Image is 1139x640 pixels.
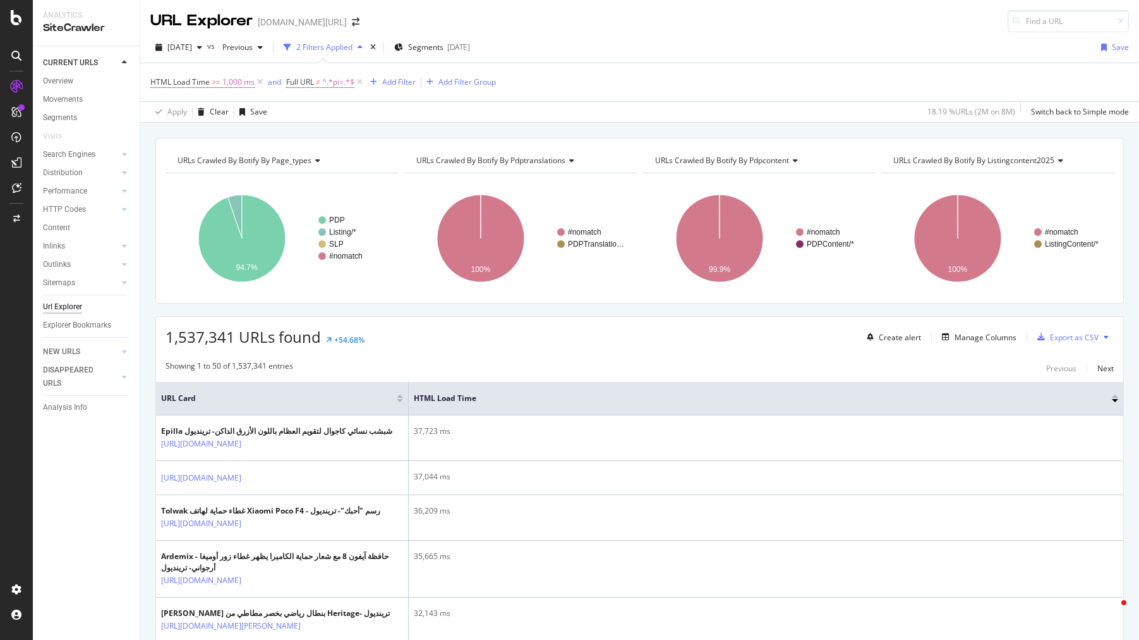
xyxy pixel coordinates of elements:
div: URL Explorer [150,10,253,32]
div: SiteCrawler [43,21,130,35]
div: Apply [167,106,187,117]
a: Segments [43,111,131,125]
text: #nomatch [1045,228,1078,237]
span: HTML Load Time [414,393,1093,404]
button: [DATE] [150,37,207,58]
div: Clear [210,106,229,117]
text: PDPContent/* [807,240,854,249]
div: A chart. [643,183,876,293]
div: Performance [43,185,87,198]
div: times [368,41,378,54]
button: Export as CSV [1032,327,1099,347]
span: Previous [217,42,253,52]
span: Full URL [286,77,314,87]
text: #nomatch [329,252,363,261]
svg: A chart. [881,183,1114,293]
a: [URL][DOMAIN_NAME] [161,472,241,484]
button: Save [1096,37,1129,58]
div: Previous [1046,363,1076,374]
div: and [268,77,281,87]
span: URLs Crawled By Botify By page_types [178,155,311,166]
div: Search Engines [43,148,95,161]
svg: A chart. [404,183,637,293]
div: Add Filter Group [438,77,496,87]
div: Distribution [43,166,83,180]
a: [URL][DOMAIN_NAME] [161,574,241,587]
a: Performance [43,185,118,198]
span: URLs Crawled By Botify By pdpcontent [655,155,789,166]
div: Manage Columns [955,332,1016,343]
text: 100% [948,265,968,274]
div: Explorer Bookmarks [43,319,111,332]
span: vs [207,40,217,51]
div: Movements [43,93,83,106]
div: Showing 1 to 50 of 1,537,341 entries [166,360,293,376]
div: Content [43,221,70,235]
a: Overview [43,75,131,88]
div: arrow-right-arrow-left [352,18,359,27]
a: NEW URLS [43,345,118,359]
div: Ardemix حافظة آيفون 8 مع شعار حماية الكاميرا يظهر غطاء زور أوميغا - أرجواني- ترينديول [161,551,403,574]
a: Analysis Info [43,401,131,414]
div: Visits [43,130,62,143]
text: 100% [471,265,490,274]
div: Tolwak غطاء حماية لهاتف Xiaomi Poco F4 - رسم "أحبك"- ترينديول [161,505,380,517]
h4: URLs Crawled By Botify By pdpcontent [653,151,864,171]
button: Add Filter [365,75,416,90]
text: 94.7% [236,263,258,272]
a: [URL][DOMAIN_NAME] [161,438,241,450]
button: and [268,76,281,88]
div: 37,044 ms [414,471,1118,483]
div: 18.19 % URLs ( 2M on 8M ) [927,106,1015,117]
span: 2025 Oct. 3rd [167,42,192,52]
h4: URLs Crawled By Botify By pdptranslations [414,151,625,171]
a: Explorer Bookmarks [43,319,131,332]
div: Save [1112,42,1129,52]
div: 37,723 ms [414,426,1118,437]
text: ListingContent/* [1045,240,1099,249]
div: +54.68% [334,335,365,345]
div: Switch back to Simple mode [1031,106,1129,117]
text: PDPTranslatio… [568,240,624,249]
button: Previous [217,37,268,58]
button: Save [234,102,267,122]
a: DISAPPEARED URLS [43,364,118,390]
a: Outlinks [43,258,118,271]
text: Listing/* [329,228,356,237]
span: >= [212,77,220,87]
a: [URL][DOMAIN_NAME] [161,517,241,530]
div: 32,143 ms [414,608,1118,619]
div: [DATE] [447,42,470,52]
div: 36,209 ms [414,505,1118,517]
div: Segments [43,111,77,125]
div: HTTP Codes [43,203,86,216]
div: [PERSON_NAME] بنطال رياضي بخصر مطاطي من Heritage- ترينديول [161,608,390,619]
div: CURRENT URLS [43,56,98,70]
a: Movements [43,93,131,106]
button: Clear [193,102,229,122]
svg: A chart. [166,183,398,293]
a: Distribution [43,166,118,180]
span: URL Card [161,393,394,404]
div: Outlinks [43,258,71,271]
span: URLs Crawled By Botify By pdptranslations [416,155,565,166]
div: NEW URLS [43,345,80,359]
a: Inlinks [43,240,118,253]
div: Next [1097,363,1114,374]
div: Epilla شبشب نسائي كاجوال لتقويم العظام باللون الأزرق الداكن- ترينديول [161,426,392,437]
div: 35,665 ms [414,551,1118,562]
div: Url Explorer [43,300,82,314]
button: Apply [150,102,187,122]
text: PDP [329,216,345,225]
a: HTTP Codes [43,203,118,216]
button: Switch back to Simple mode [1026,102,1129,122]
a: Search Engines [43,148,118,161]
a: CURRENT URLS [43,56,118,70]
a: [URL][DOMAIN_NAME][PERSON_NAME] [161,620,301,632]
span: 1,000 ms [222,73,255,91]
div: Inlinks [43,240,65,253]
button: Create alert [862,327,921,347]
